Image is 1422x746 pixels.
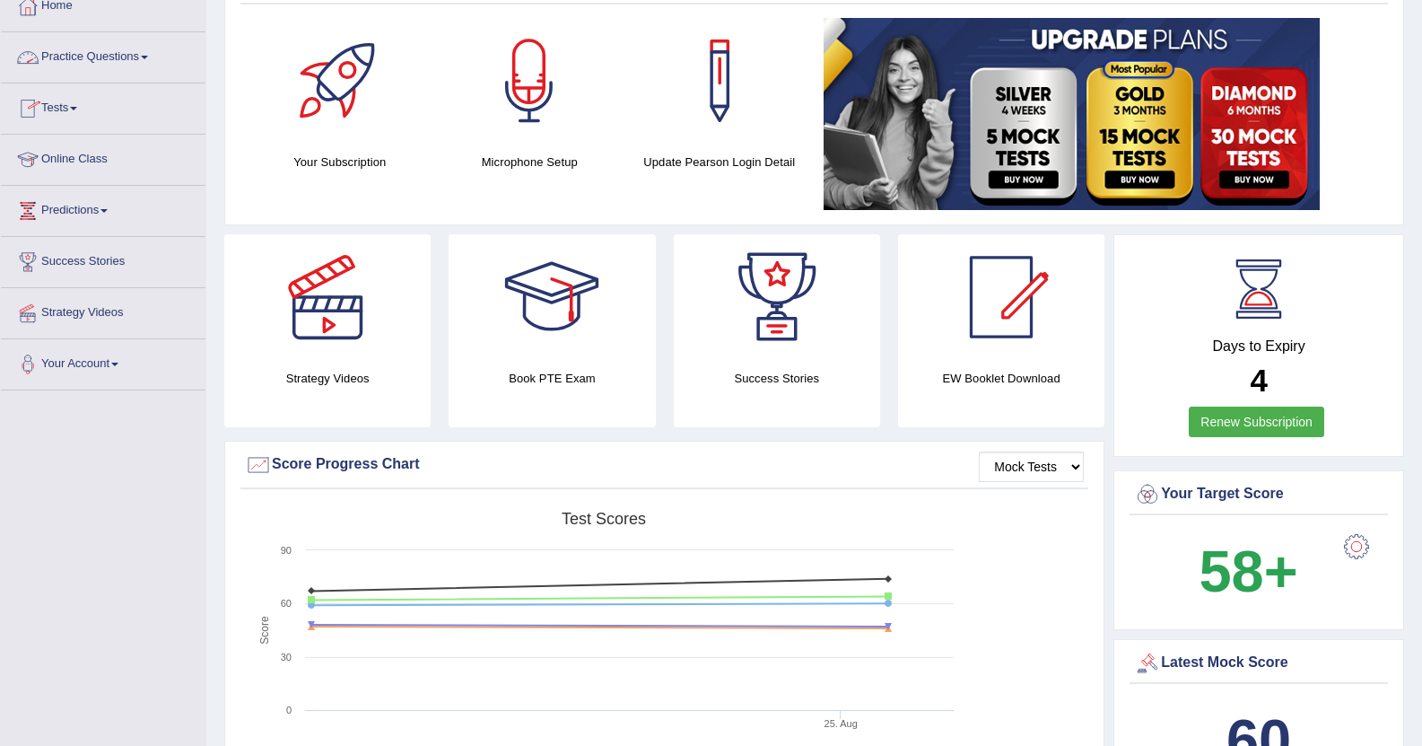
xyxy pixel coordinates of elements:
[824,18,1320,210] img: small5.jpg
[1,339,205,384] a: Your Account
[1,135,205,180] a: Online Class
[1,186,205,231] a: Predictions
[1,237,205,282] a: Success Stories
[281,598,292,609] text: 60
[562,510,646,528] tspan: Test scores
[1,83,205,128] a: Tests
[258,616,271,645] tspan: Score
[281,545,292,556] text: 90
[281,652,292,663] text: 30
[245,452,1084,478] div: Score Progress Chart
[1134,481,1383,508] div: Your Target Score
[1134,650,1383,677] div: Latest Mock Score
[674,369,880,388] h4: Success Stories
[449,369,655,388] h4: Book PTE Exam
[898,369,1104,388] h4: EW Booklet Download
[1134,338,1383,355] h4: Days to Expiry
[1,288,205,333] a: Strategy Videos
[254,153,426,171] h4: Your Subscription
[1,32,205,77] a: Practice Questions
[824,718,858,729] tspan: 25. Aug
[286,705,292,715] text: 0
[1199,539,1297,604] b: 58+
[1250,363,1267,398] b: 4
[444,153,616,171] h4: Microphone Setup
[1189,407,1324,437] a: Renew Subscription
[224,369,431,388] h4: Strategy Videos
[633,153,806,171] h4: Update Pearson Login Detail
